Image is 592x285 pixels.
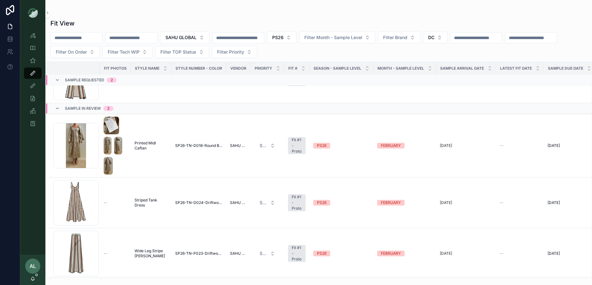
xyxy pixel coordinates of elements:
[50,19,75,28] h1: Fit View
[304,34,362,41] span: Filter Month - Sample Level
[317,200,326,206] div: PS26
[160,32,210,44] button: Select Button
[440,66,484,71] span: Sample Arrival Date
[255,248,280,259] button: Select Button
[107,106,110,111] div: 3
[230,143,247,148] a: SAHU GLOBAL
[288,137,306,154] a: Fit #1 - Proto
[255,66,272,71] span: PRIORITY
[155,46,209,58] button: Select Button
[288,194,306,211] a: Fit #1 - Proto
[440,200,492,205] a: [DATE]
[267,32,296,44] button: Select Button
[381,200,401,206] div: FEBRUARY
[175,200,222,205] a: SP26-TN-D024-Driftwood Wave Stripe
[175,66,222,71] span: Style Number - Color
[104,157,113,175] img: Screenshot-2025-09-18-at-8.54.20-AM.png
[500,200,540,205] a: --
[230,66,246,71] span: Vendor
[20,25,45,137] div: scrollable content
[255,140,280,151] button: Select Button
[313,200,370,206] a: PS26
[500,143,540,148] a: --
[288,66,297,71] span: Fit #
[440,143,452,148] p: [DATE]
[313,66,361,71] span: Season - Sample Level
[440,251,452,256] p: [DATE]
[378,32,420,44] button: Select Button
[548,200,560,205] span: [DATE]
[272,34,284,41] span: PS26
[104,117,119,134] img: Screenshot-2025-09-18-at-8.54.10-AM.png
[313,143,370,148] a: PS26
[548,251,591,256] a: [DATE]
[317,251,326,256] div: PS26
[217,49,244,55] span: Filter Priority
[260,250,267,257] span: Select a HP FIT LEVEL
[135,66,159,71] span: STYLE NAME
[383,34,407,41] span: Filter Brand
[50,46,100,58] button: Select Button
[135,141,168,151] a: Printed Midi Caftan
[160,49,196,55] span: Filter TOP Status
[108,49,140,55] span: Filter Tech WIP
[428,34,434,41] span: DC
[104,251,127,256] a: --
[423,32,447,44] button: Select Button
[104,200,107,205] span: --
[317,143,326,148] div: PS26
[255,197,280,208] button: Select Button
[230,200,247,205] a: SAHU GLOBAL
[381,251,401,256] div: FEBRUARY
[135,198,168,208] a: Striped Tank Dress
[500,251,503,256] span: --
[500,66,532,71] span: Latest Fit Date
[114,137,122,154] img: Screenshot-2025-09-18-at-8.54.18-AM.png
[30,262,36,270] span: AL
[292,245,302,262] div: Fit #1 - Proto
[500,251,540,256] a: --
[65,106,101,111] span: Sample In Review
[377,143,432,148] a: FEBRUARY
[500,143,503,148] span: --
[104,117,127,175] a: Screenshot-2025-09-18-at-8.54.10-AM.pngScreenshot-2025-09-18-at-8.54.15-AM.pngScreenshot-2025-09-...
[165,34,197,41] span: SAHU GLOBAL
[212,46,257,58] button: Select Button
[299,32,375,44] button: Select Button
[102,46,152,58] button: Select Button
[548,200,591,205] a: [DATE]
[288,245,306,262] a: Fit #1 - Proto
[28,8,38,18] img: App logo
[548,66,583,71] span: Sample Due Date
[548,251,560,256] span: [DATE]
[111,78,113,83] div: 2
[104,66,127,71] span: Fit Photos
[175,251,222,256] a: SP26-TN-P023-Driftwood Wave Stripe
[292,194,302,211] div: Fit #1 - Proto
[56,49,87,55] span: Filter On Order
[440,143,492,148] a: [DATE]
[104,251,107,256] span: --
[230,251,247,256] a: SAHU GLOBAL
[260,142,267,149] span: Select a HP FIT LEVEL
[313,251,370,256] a: PS26
[175,143,222,148] a: SP26-TN-D018-Round Bloom Lattice
[377,200,432,206] a: FEBRUARY
[500,200,503,205] span: --
[135,248,168,259] a: Wide Leg Stripe [PERSON_NAME]
[440,251,492,256] a: [DATE]
[377,251,432,256] a: FEBRUARY
[381,143,401,148] div: FEBRUARY
[254,140,280,152] a: Select Button
[548,143,591,148] a: [DATE]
